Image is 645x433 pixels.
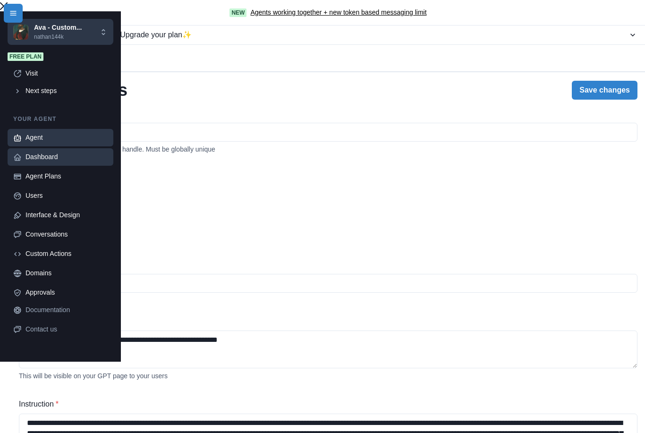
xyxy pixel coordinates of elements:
[13,25,28,40] img: Chakra UI
[25,152,108,162] div: Dashboard
[25,191,108,201] div: Users
[25,305,108,315] div: Documentation
[25,229,108,239] div: Conversations
[8,115,113,123] p: Your agent
[4,4,23,23] button: menu-icon
[25,133,108,143] div: Agent
[25,268,108,278] div: Domains
[8,301,113,319] a: Documentation
[25,171,108,181] div: Agent Plans
[8,52,43,61] span: Free plan
[34,33,82,41] p: nathan144k
[34,23,82,33] p: Ava - Custom...
[25,324,108,334] div: Contact us
[25,86,108,96] div: Next steps
[8,19,113,45] button: Chakra UIAva - Custom...nathan144k
[25,288,108,297] div: Approvals
[25,210,108,220] div: Interface & Design
[25,249,108,259] div: Custom Actions
[25,68,108,78] div: Visit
